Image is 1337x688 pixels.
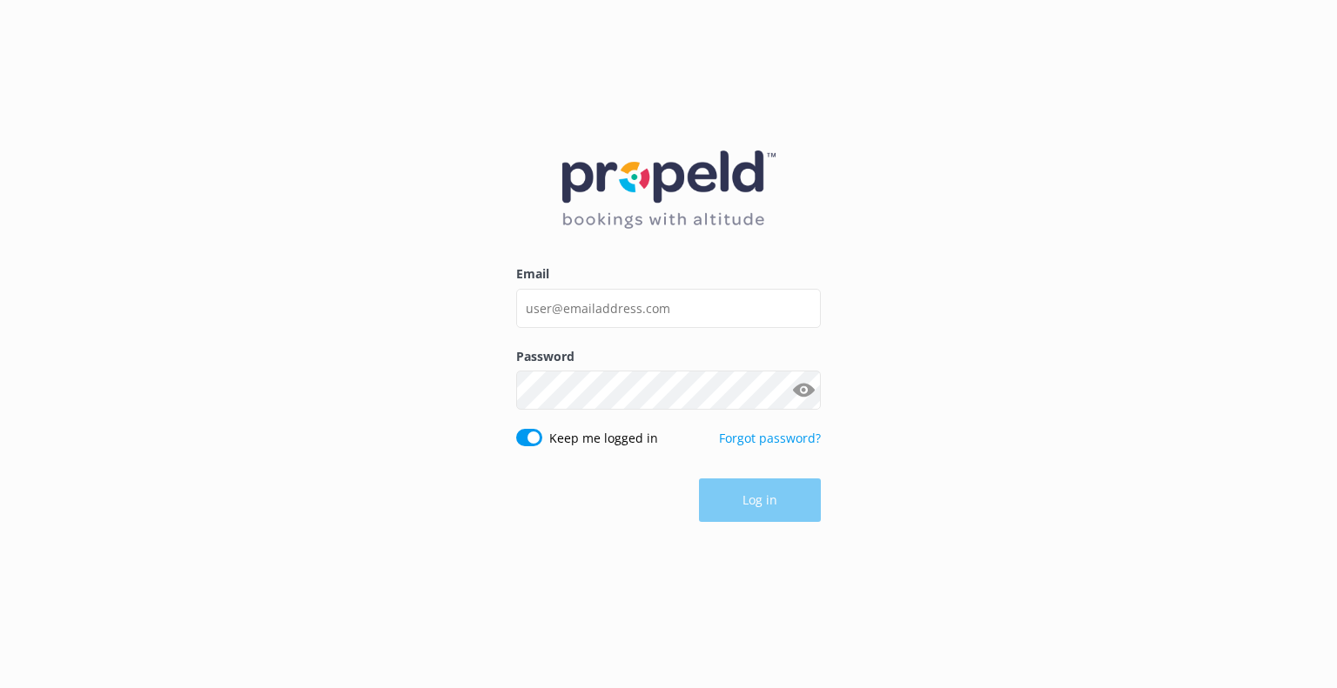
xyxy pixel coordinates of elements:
[549,429,658,448] label: Keep me logged in
[516,264,821,284] label: Email
[516,289,821,328] input: user@emailaddress.com
[516,347,821,366] label: Password
[719,430,821,446] a: Forgot password?
[786,373,821,408] button: Show password
[562,150,776,230] img: 12-1677471078.png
